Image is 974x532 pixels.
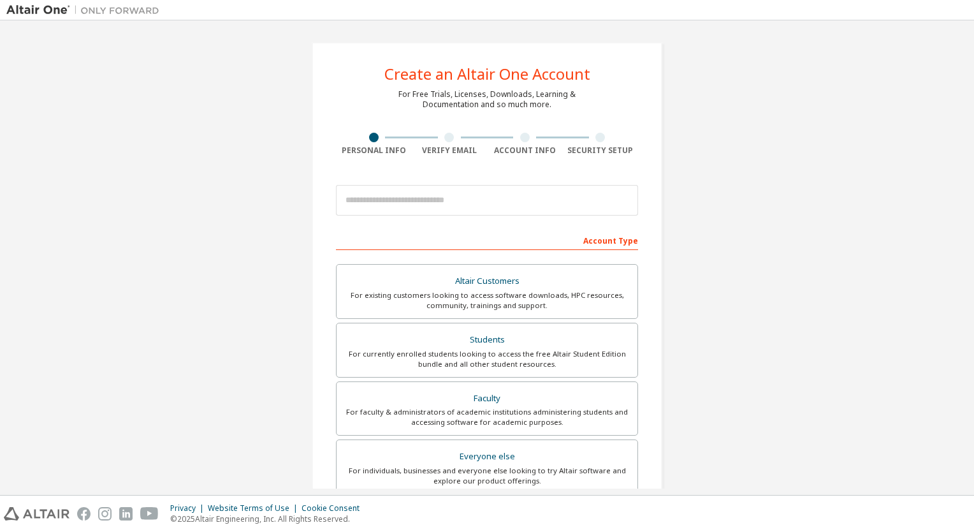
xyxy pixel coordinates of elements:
img: facebook.svg [77,507,91,521]
div: For Free Trials, Licenses, Downloads, Learning & Documentation and so much more. [398,89,576,110]
img: Altair One [6,4,166,17]
div: Website Terms of Use [208,503,302,514]
div: For faculty & administrators of academic institutions administering students and accessing softwa... [344,407,630,427]
div: Account Type [336,230,638,250]
div: Personal Info [336,145,412,156]
img: linkedin.svg [119,507,133,521]
div: Account Info [487,145,563,156]
div: For individuals, businesses and everyone else looking to try Altair software and explore our prod... [344,466,630,486]
div: For existing customers looking to access software downloads, HPC resources, community, trainings ... [344,290,630,311]
div: Everyone else [344,448,630,466]
img: instagram.svg [98,507,112,521]
div: Verify Email [412,145,488,156]
div: Faculty [344,390,630,408]
p: © 2025 Altair Engineering, Inc. All Rights Reserved. [170,514,367,524]
div: Cookie Consent [302,503,367,514]
div: Create an Altair One Account [384,66,590,82]
div: Students [344,331,630,349]
img: youtube.svg [140,507,159,521]
img: altair_logo.svg [4,507,69,521]
div: For currently enrolled students looking to access the free Altair Student Edition bundle and all ... [344,349,630,369]
div: Altair Customers [344,272,630,290]
div: Security Setup [563,145,639,156]
div: Privacy [170,503,208,514]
